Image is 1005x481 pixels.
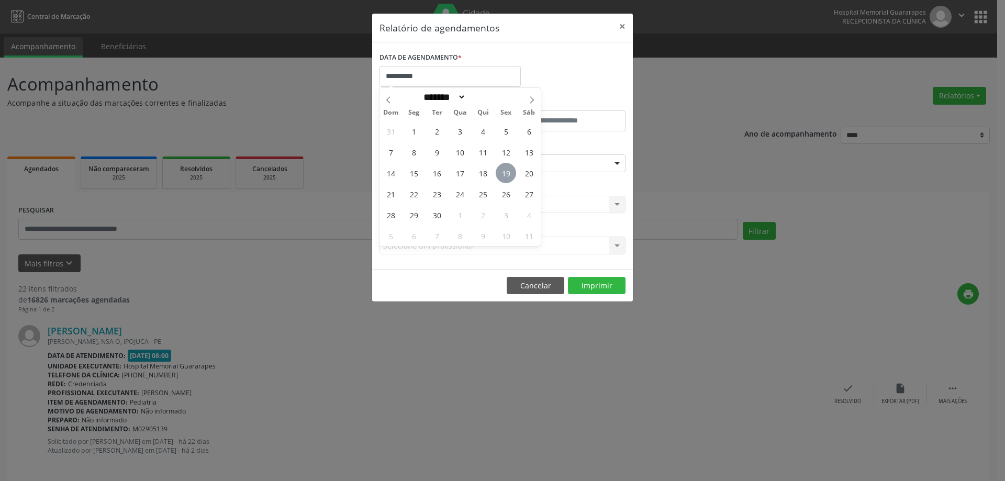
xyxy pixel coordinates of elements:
[381,205,401,225] span: Setembro 28, 2025
[450,205,470,225] span: Outubro 1, 2025
[450,226,470,246] span: Outubro 8, 2025
[519,163,539,183] span: Setembro 20, 2025
[427,184,447,204] span: Setembro 23, 2025
[496,205,516,225] span: Outubro 3, 2025
[519,184,539,204] span: Setembro 27, 2025
[496,184,516,204] span: Setembro 26, 2025
[404,226,424,246] span: Outubro 6, 2025
[496,163,516,183] span: Setembro 19, 2025
[473,205,493,225] span: Outubro 2, 2025
[427,226,447,246] span: Outubro 7, 2025
[427,121,447,141] span: Setembro 2, 2025
[519,142,539,162] span: Setembro 13, 2025
[404,184,424,204] span: Setembro 22, 2025
[519,226,539,246] span: Outubro 11, 2025
[420,92,466,103] select: Month
[519,205,539,225] span: Outubro 4, 2025
[381,184,401,204] span: Setembro 21, 2025
[450,184,470,204] span: Setembro 24, 2025
[495,109,518,116] span: Sex
[426,109,449,116] span: Ter
[403,109,426,116] span: Seg
[473,226,493,246] span: Outubro 9, 2025
[379,109,403,116] span: Dom
[473,142,493,162] span: Setembro 11, 2025
[496,226,516,246] span: Outubro 10, 2025
[379,50,462,66] label: DATA DE AGENDAMENTO
[404,163,424,183] span: Setembro 15, 2025
[473,184,493,204] span: Setembro 25, 2025
[568,277,626,295] button: Imprimir
[507,277,564,295] button: Cancelar
[381,163,401,183] span: Setembro 14, 2025
[450,142,470,162] span: Setembro 10, 2025
[496,142,516,162] span: Setembro 12, 2025
[427,163,447,183] span: Setembro 16, 2025
[381,142,401,162] span: Setembro 7, 2025
[612,14,633,39] button: Close
[505,94,626,110] label: ATÉ
[404,205,424,225] span: Setembro 29, 2025
[449,109,472,116] span: Qua
[427,142,447,162] span: Setembro 9, 2025
[450,163,470,183] span: Setembro 17, 2025
[473,121,493,141] span: Setembro 4, 2025
[518,109,541,116] span: Sáb
[496,121,516,141] span: Setembro 5, 2025
[379,21,499,35] h5: Relatório de agendamentos
[381,226,401,246] span: Outubro 5, 2025
[472,109,495,116] span: Qui
[427,205,447,225] span: Setembro 30, 2025
[473,163,493,183] span: Setembro 18, 2025
[519,121,539,141] span: Setembro 6, 2025
[450,121,470,141] span: Setembro 3, 2025
[404,121,424,141] span: Setembro 1, 2025
[466,92,500,103] input: Year
[404,142,424,162] span: Setembro 8, 2025
[381,121,401,141] span: Agosto 31, 2025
